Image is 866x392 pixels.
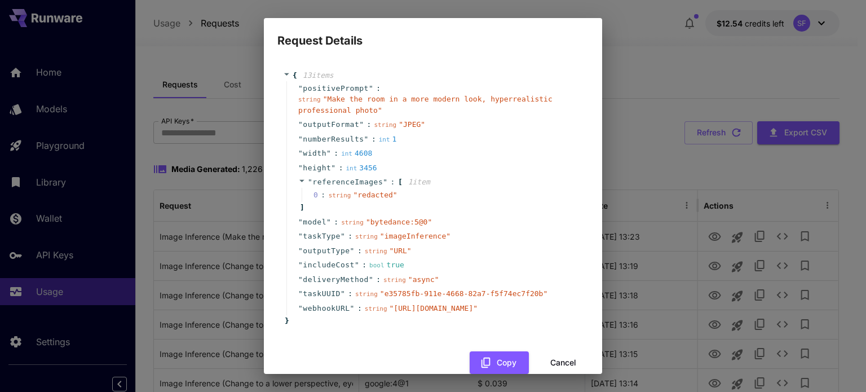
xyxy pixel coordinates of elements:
span: " [298,289,303,298]
button: Cancel [538,351,589,375]
span: " bytedance:5@0 " [366,218,432,226]
div: 1 [379,134,397,145]
span: } [283,315,289,327]
span: numberResults [303,134,364,145]
span: " [298,261,303,269]
span: " [369,84,373,93]
span: positivePrompt [303,83,369,94]
span: " [298,84,303,93]
span: : [362,259,366,271]
span: ] [298,202,304,213]
span: " [350,246,355,255]
span: : [348,231,352,242]
div: true [369,259,404,271]
span: " e35785fb-911e-4668-82a7-f5f74ec7f20b " [380,289,547,298]
span: " [326,218,331,226]
span: referenceImages [312,178,383,186]
span: " imageInference " [380,232,450,240]
span: height [303,162,331,174]
span: " [341,232,345,240]
span: " [298,246,303,255]
span: " [298,218,303,226]
span: [ [398,177,403,188]
span: : [357,303,362,314]
span: " [298,232,303,240]
span: string [355,290,378,298]
span: outputType [303,245,350,257]
span: " [298,120,303,129]
h2: Request Details [264,18,602,50]
span: : [376,274,381,285]
span: " [383,178,387,186]
span: int [341,150,352,157]
span: " URL " [390,246,412,255]
span: " async " [408,275,439,284]
span: " [298,164,303,172]
span: : [391,177,395,188]
span: width [303,148,326,159]
div: 3456 [346,162,377,174]
span: " redacted " [353,191,397,199]
div: : [321,190,325,201]
span: " [359,120,364,129]
span: bool [369,262,385,269]
span: : [348,288,352,299]
span: " [326,149,331,157]
button: Copy [470,351,529,375]
div: 4608 [341,148,372,159]
span: " [298,135,303,143]
span: " [298,149,303,157]
span: string [383,276,406,284]
span: " [298,304,303,312]
span: includeCost [303,259,355,271]
span: " Make the room in a more modern look, hyperrealistic professional photo " [298,95,553,114]
span: { [293,70,297,81]
span: : [357,245,362,257]
span: outputFormat [303,119,359,130]
span: deliveryMethod [303,274,369,285]
span: model [303,217,326,228]
span: 1 item [408,178,430,186]
span: webhookURL [303,303,350,314]
span: " [308,178,312,186]
span: " JPEG " [399,120,425,129]
span: 13 item s [303,71,334,80]
span: : [367,119,372,130]
span: : [334,217,338,228]
span: " [URL][DOMAIN_NAME] " [390,304,478,312]
span: 0 [313,190,329,201]
span: " [364,135,369,143]
span: " [298,275,303,284]
span: string [374,121,396,129]
span: " [341,289,345,298]
span: int [379,136,390,143]
span: string [365,305,387,312]
span: int [346,165,357,172]
span: string [355,233,378,240]
span: string [365,248,387,255]
span: : [376,83,381,94]
span: taskUUID [303,288,341,299]
span: " [369,275,373,284]
span: : [339,162,343,174]
span: " [350,304,355,312]
span: string [298,96,321,103]
span: string [341,219,364,226]
span: : [334,148,338,159]
span: : [372,134,376,145]
span: " [355,261,359,269]
span: string [329,192,351,199]
span: " [331,164,335,172]
span: taskType [303,231,341,242]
